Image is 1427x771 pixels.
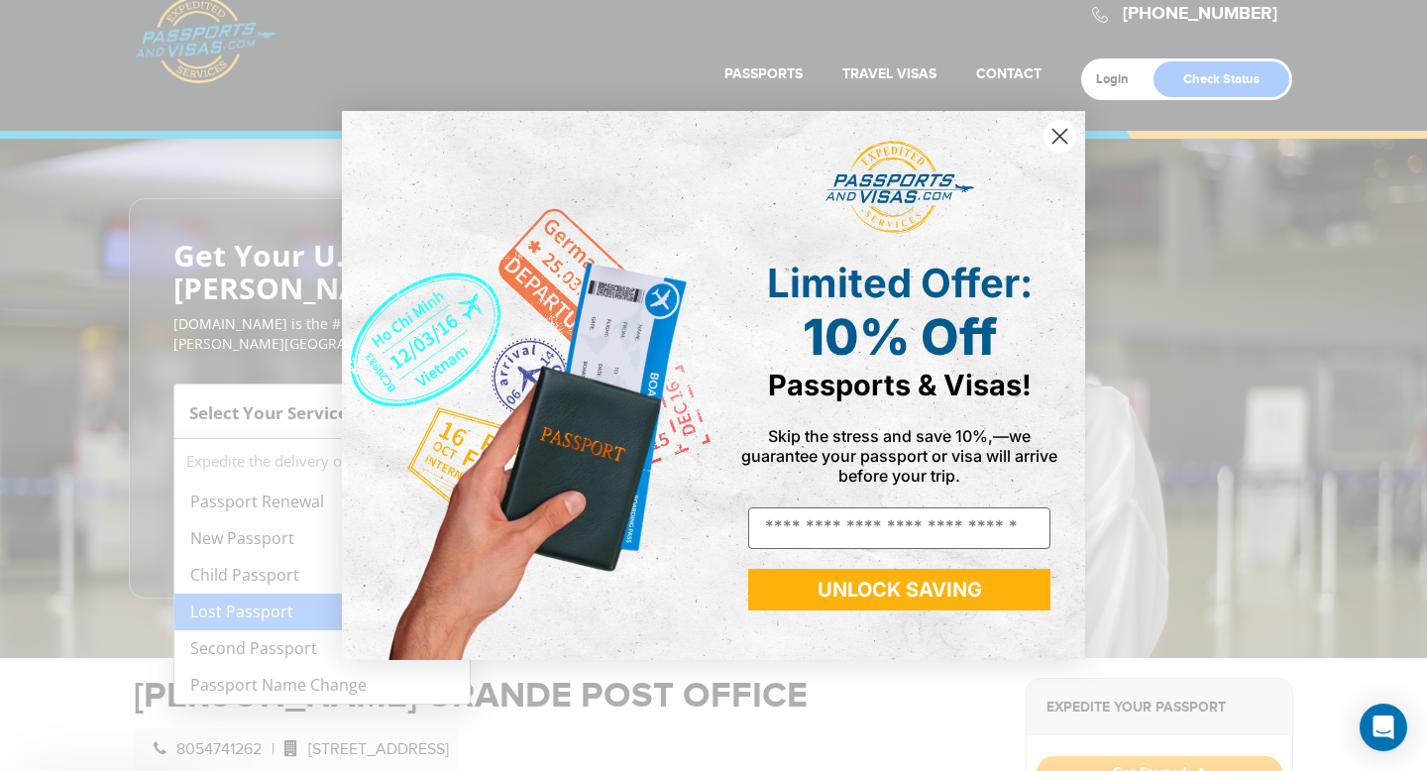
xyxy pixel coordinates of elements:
button: Close dialog [1043,119,1077,154]
span: Passports & Visas! [768,368,1032,402]
span: 10% Off [803,307,997,367]
div: Open Intercom Messenger [1360,704,1407,751]
span: Skip the stress and save 10%,—we guarantee your passport or visa will arrive before your trip. [741,426,1057,486]
span: Limited Offer: [767,259,1033,307]
img: de9cda0d-0715-46ca-9a25-073762a91ba7.png [342,111,713,659]
button: UNLOCK SAVING [748,569,1050,610]
img: passports and visas [825,141,974,234]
